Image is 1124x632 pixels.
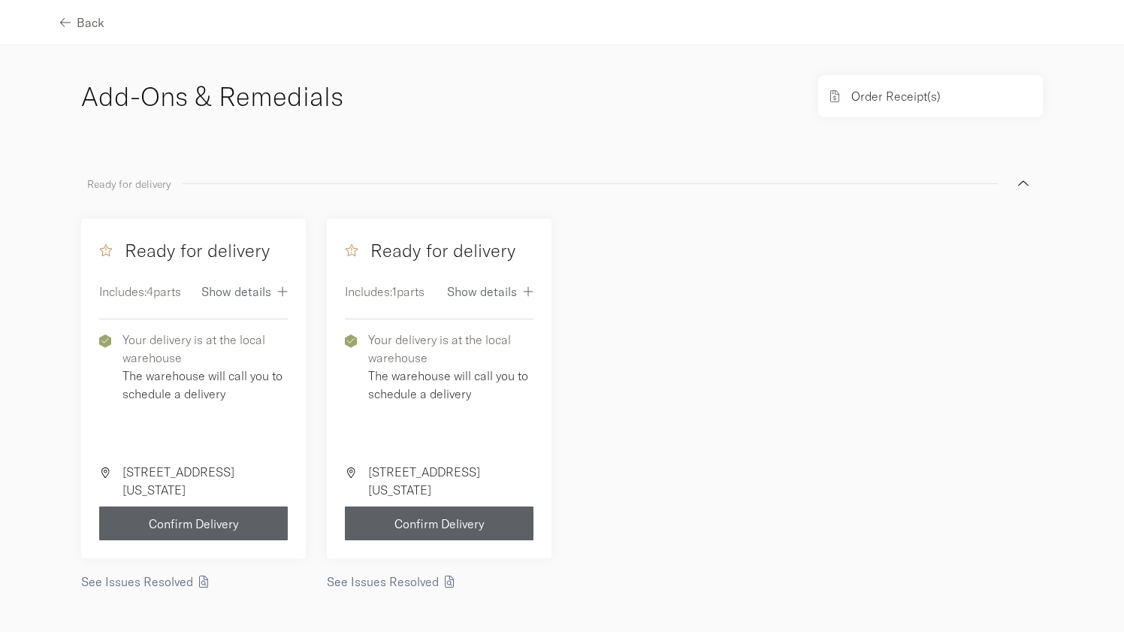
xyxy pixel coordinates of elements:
span: See Issues Resolved [81,576,193,588]
span: See Issues Resolved [327,576,439,588]
p: Order Receipt(s) [851,87,941,105]
h4: Ready for delivery [345,237,515,264]
span: Confirm Delivery [394,518,485,530]
span: Confirm Delivery [149,518,239,530]
span: Show details [447,286,517,298]
p: Your delivery is at the local warehouse [122,331,288,367]
p: Includes: 4 parts [99,283,181,301]
button: Back [60,5,104,39]
button: Confirm Delivery [345,507,533,540]
h4: Ready for delivery [99,237,270,264]
button: Show details [201,274,288,308]
span: Show details [201,286,271,298]
p: Includes: 1 parts [345,283,425,301]
p: [STREET_ADDRESS][US_STATE] [368,463,534,499]
p: Your delivery is at the local warehouse [368,331,533,367]
button: See Issues Resolved [327,564,454,598]
button: Confirm Delivery [99,507,288,540]
button: See Issues Resolved [81,564,208,598]
p: [STREET_ADDRESS][US_STATE] [122,463,289,499]
p: Ready for delivery [87,175,171,193]
button: Show details [447,274,533,308]
h2: Add-Ons & Remedials [81,78,797,115]
p: The warehouse will call you to schedule a delivery [122,367,288,403]
p: The warehouse will call you to schedule a delivery [368,367,533,403]
span: Back [77,17,104,29]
